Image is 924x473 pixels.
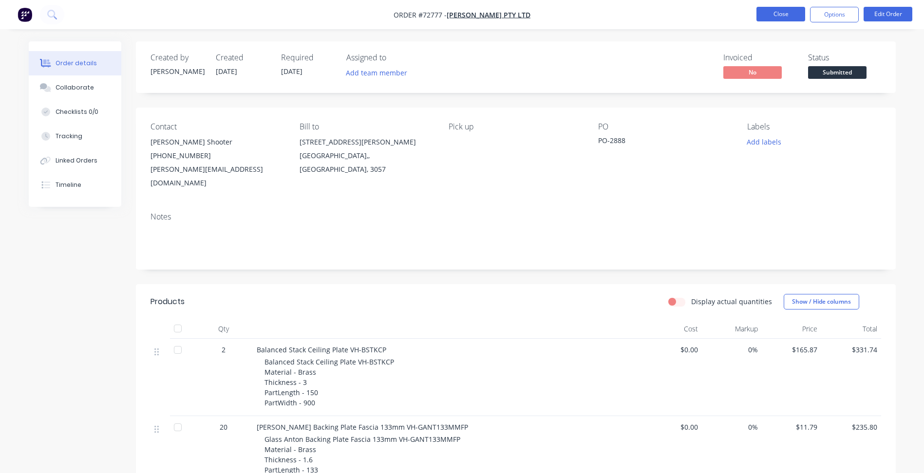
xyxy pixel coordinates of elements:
a: [PERSON_NAME] Pty Ltd [447,10,530,19]
button: Collaborate [29,75,121,100]
span: 0% [706,345,758,355]
button: Add team member [346,66,413,79]
div: Contact [151,122,284,131]
div: Assigned to [346,53,444,62]
button: Tracking [29,124,121,148]
div: Price [762,319,822,339]
div: [PHONE_NUMBER] [151,149,284,163]
div: Total [821,319,881,339]
span: Balanced Stack Ceiling Plate VH-BSTKCP [257,345,386,354]
button: Add labels [742,135,787,148]
div: Status [808,53,881,62]
div: [GEOGRAPHIC_DATA],, [GEOGRAPHIC_DATA], 3057 [300,149,433,176]
div: Notes [151,212,881,221]
span: 20 [220,422,227,432]
div: Products [151,296,185,308]
div: Required [281,53,335,62]
button: Timeline [29,173,121,197]
button: Show / Hide columns [784,294,859,309]
span: $165.87 [766,345,818,355]
button: Edit Order [864,7,912,21]
span: $331.74 [825,345,877,355]
div: PO-2888 [598,135,720,149]
div: Timeline [56,181,81,189]
div: [PERSON_NAME] Shooter [151,135,284,149]
span: $0.00 [646,345,698,355]
div: Linked Orders [56,156,97,165]
div: Qty [194,319,253,339]
button: Order details [29,51,121,75]
div: Tracking [56,132,82,141]
span: $11.79 [766,422,818,432]
div: [STREET_ADDRESS][PERSON_NAME] [300,135,433,149]
div: Collaborate [56,83,94,92]
span: [DATE] [216,67,237,76]
span: No [723,66,782,78]
button: Linked Orders [29,148,121,173]
label: Display actual quantities [691,296,772,307]
div: [STREET_ADDRESS][PERSON_NAME][GEOGRAPHIC_DATA],, [GEOGRAPHIC_DATA], 3057 [300,135,433,176]
div: Created [216,53,269,62]
button: Options [810,7,859,22]
div: Pick up [449,122,582,131]
div: Labels [747,122,881,131]
div: [PERSON_NAME] Shooter[PHONE_NUMBER][PERSON_NAME][EMAIL_ADDRESS][DOMAIN_NAME] [151,135,284,190]
div: Created by [151,53,204,62]
div: Bill to [300,122,433,131]
span: Order #72777 - [394,10,447,19]
div: [PERSON_NAME][EMAIL_ADDRESS][DOMAIN_NAME] [151,163,284,190]
button: Close [756,7,805,21]
div: Cost [642,319,702,339]
button: Add team member [340,66,412,79]
span: $0.00 [646,422,698,432]
div: [PERSON_NAME] [151,66,204,76]
img: Factory [18,7,32,22]
span: Balanced Stack Ceiling Plate VH-BSTKCP Material - Brass Thickness - 3 PartLength - 150 PartWidth ... [264,357,394,407]
div: Order details [56,59,97,68]
div: Markup [702,319,762,339]
span: [DATE] [281,67,302,76]
span: Submitted [808,66,867,78]
span: $235.80 [825,422,877,432]
span: 2 [222,345,226,355]
div: Checklists 0/0 [56,108,98,116]
div: Invoiced [723,53,796,62]
div: PO [598,122,732,131]
button: Checklists 0/0 [29,100,121,124]
span: [PERSON_NAME] Backing Plate Fascia 133mm VH-GANT133MMFP [257,422,468,432]
span: 0% [706,422,758,432]
button: Submitted [808,66,867,81]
